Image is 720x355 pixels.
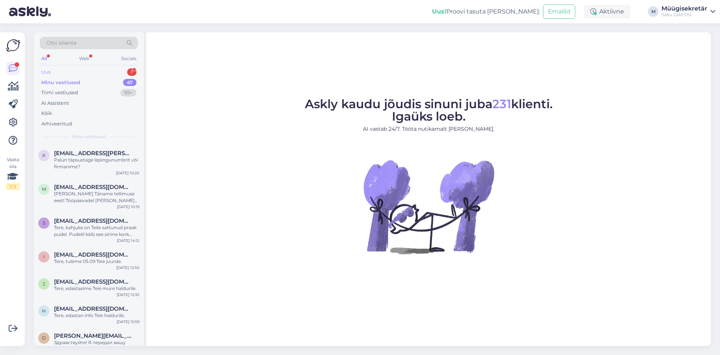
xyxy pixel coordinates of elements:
div: Saku Läte OÜ [661,12,707,18]
span: sanja0383@mail.ru [54,218,132,224]
div: Aktiivne [584,5,630,18]
span: ivari.ilusk@tariston.ee [54,251,132,258]
div: Minu vestlused [41,79,80,86]
span: dmitri@fra-ber.ee [54,332,132,339]
div: 1 / 3 [6,183,19,190]
span: s [43,220,45,226]
div: Proovi tasuta [PERSON_NAME]: [432,7,540,16]
p: AI vastab 24/7. Tööta nutikamalt [PERSON_NAME]. [305,125,553,133]
div: [PERSON_NAME] Täname tellimuse eest! Tööpäevadel [PERSON_NAME] 15.00-ni edastatud tellimused täid... [54,190,139,204]
div: Web [78,54,91,63]
div: Tere, edastan info Teie haldurile. [54,312,139,319]
span: j [43,281,45,287]
span: majandus@sydalinna.edu.ee [54,184,132,190]
div: 47 [123,79,136,86]
span: k [42,153,46,158]
span: i [43,254,45,260]
div: All [40,54,48,63]
span: 231 [492,97,511,111]
span: Otsi kliente [46,39,76,47]
div: M [648,6,658,17]
div: [DATE] 14:12 [117,238,139,243]
a: MüügisekretärSaku Läte OÜ [661,6,715,18]
span: kerli-ene.erik@medita.ee [54,150,132,157]
div: Uus [41,68,51,76]
div: Kõik [41,110,52,117]
div: [DATE] 15:59 [117,319,139,325]
div: Vaata siia [6,156,19,190]
div: Socials [120,54,138,63]
span: Minu vestlused [72,133,106,140]
div: Palun täpsustage lepingunumbrit või firmanime? [54,157,139,170]
span: d [42,335,46,341]
img: Askly Logo [6,38,20,53]
div: [DATE] 12:35 [117,292,139,298]
b: Uus! [432,8,446,15]
div: [DATE] 12:50 [116,265,139,270]
div: Tiimi vestlused [41,89,78,97]
div: [DATE] 10:20 [116,170,139,176]
div: Tere, kahjuks on Teile sattunud praak pudel. Pudelil käib see sinine kork pealt ära, saate vee vä... [54,224,139,238]
span: m [42,186,46,192]
div: Müügisekretär [661,6,707,12]
div: Arhiveeritud [41,120,72,128]
span: juuksur@bk.ru [54,278,132,285]
div: 1 [127,68,136,76]
span: h [42,308,46,314]
div: Tere, edastasime Teie mure haldurile. [54,285,139,292]
span: heli.siimson@sca.com [54,305,132,312]
span: Askly kaudu jõudis sinuni juba klienti. Igaüks loeb. [305,97,553,124]
div: [DATE] 10:19 [117,204,139,210]
div: Tere, tuleme 05.09 Teie juurde. [54,258,139,265]
div: AI Assistent [41,100,69,107]
div: Здравствуйте! Я передал вашу информацию о смене плательщика по договору № 36758 соответствующему ... [54,339,139,353]
button: Emailid [543,5,575,19]
img: No Chat active [361,139,496,274]
div: 99+ [120,89,136,97]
